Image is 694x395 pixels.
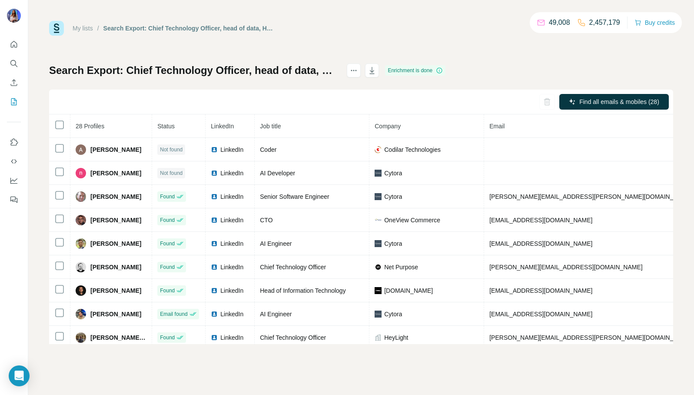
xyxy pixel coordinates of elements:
[90,169,141,177] span: [PERSON_NAME]
[7,75,21,90] button: Enrich CSV
[220,333,243,342] span: LinkedIn
[489,240,592,247] span: [EMAIL_ADDRESS][DOMAIN_NAME]
[384,333,408,342] span: HeyLight
[489,287,592,294] span: [EMAIL_ADDRESS][DOMAIN_NAME]
[211,240,218,247] img: LinkedIn logo
[489,217,592,224] span: [EMAIL_ADDRESS][DOMAIN_NAME]
[579,97,659,106] span: Find all emails & mobiles (28)
[97,24,99,33] li: /
[375,264,382,271] img: company-logo
[211,123,234,130] span: LinkedIn
[375,311,382,318] img: company-logo
[49,64,339,77] h1: Search Export: Chief Technology Officer, head of data, Head of Information Technology, AI, Senior...
[160,263,175,271] span: Found
[220,192,243,201] span: LinkedIn
[260,217,272,224] span: CTO
[220,239,243,248] span: LinkedIn
[384,169,402,177] span: Cytora
[385,65,445,76] div: Enrichment is done
[160,310,187,318] span: Email found
[375,123,401,130] span: Company
[7,56,21,71] button: Search
[211,146,218,153] img: LinkedIn logo
[220,145,243,154] span: LinkedIn
[260,123,281,130] span: Job title
[260,334,326,341] span: Chief Technology Officer
[347,64,361,77] button: actions
[7,173,21,188] button: Dashboard
[384,286,433,295] span: [DOMAIN_NAME]
[90,239,141,248] span: [PERSON_NAME]
[7,9,21,23] img: Avatar
[160,216,175,224] span: Found
[211,287,218,294] img: LinkedIn logo
[7,192,21,208] button: Feedback
[90,286,141,295] span: [PERSON_NAME]
[220,169,243,177] span: LinkedIn
[211,193,218,200] img: LinkedIn logo
[375,240,382,247] img: company-logo
[76,168,86,178] img: Avatar
[375,287,382,294] img: company-logo
[549,17,570,28] p: 49,008
[160,193,175,201] span: Found
[211,311,218,318] img: LinkedIn logo
[76,262,86,272] img: Avatar
[384,145,441,154] span: Codilar Technologies
[157,123,175,130] span: Status
[220,310,243,318] span: LinkedIn
[76,191,86,202] img: Avatar
[384,263,418,271] span: Net Purpose
[489,311,592,318] span: [EMAIL_ADDRESS][DOMAIN_NAME]
[76,215,86,225] img: Avatar
[260,311,292,318] span: AI Engineer
[211,217,218,224] img: LinkedIn logo
[260,264,326,271] span: Chief Technology Officer
[90,145,141,154] span: [PERSON_NAME]
[160,334,175,341] span: Found
[103,24,276,33] div: Search Export: Chief Technology Officer, head of data, Head of Information Technology, AI, Senior...
[7,37,21,52] button: Quick start
[9,365,30,386] div: Open Intercom Messenger
[49,21,64,36] img: Surfe Logo
[73,25,93,32] a: My lists
[90,333,146,342] span: [PERSON_NAME], PhD
[90,310,141,318] span: [PERSON_NAME]
[559,94,669,110] button: Find all emails & mobiles (28)
[211,264,218,271] img: LinkedIn logo
[375,193,382,200] img: company-logo
[260,170,295,177] span: AI Developer
[384,239,402,248] span: Cytora
[76,285,86,296] img: Avatar
[489,193,693,200] span: [PERSON_NAME][EMAIL_ADDRESS][PERSON_NAME][DOMAIN_NAME]
[375,170,382,177] img: company-logo
[375,146,382,153] img: company-logo
[260,287,345,294] span: Head of Information Technology
[160,287,175,295] span: Found
[76,309,86,319] img: Avatar
[90,263,141,271] span: [PERSON_NAME]
[160,240,175,248] span: Found
[220,286,243,295] span: LinkedIn
[76,238,86,249] img: Avatar
[211,170,218,177] img: LinkedIn logo
[634,17,675,29] button: Buy credits
[7,154,21,169] button: Use Surfe API
[260,240,292,247] span: AI Engineer
[375,218,382,221] img: company-logo
[384,310,402,318] span: Cytora
[160,169,183,177] span: Not found
[90,216,141,224] span: [PERSON_NAME]
[384,216,440,224] span: OneView Commerce
[489,264,642,271] span: [PERSON_NAME][EMAIL_ADDRESS][DOMAIN_NAME]
[260,146,276,153] span: Coder
[7,134,21,150] button: Use Surfe on LinkedIn
[76,144,86,155] img: Avatar
[384,192,402,201] span: Cytora
[220,216,243,224] span: LinkedIn
[160,146,183,154] span: Not found
[7,94,21,110] button: My lists
[489,123,505,130] span: Email
[211,334,218,341] img: LinkedIn logo
[589,17,620,28] p: 2,457,179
